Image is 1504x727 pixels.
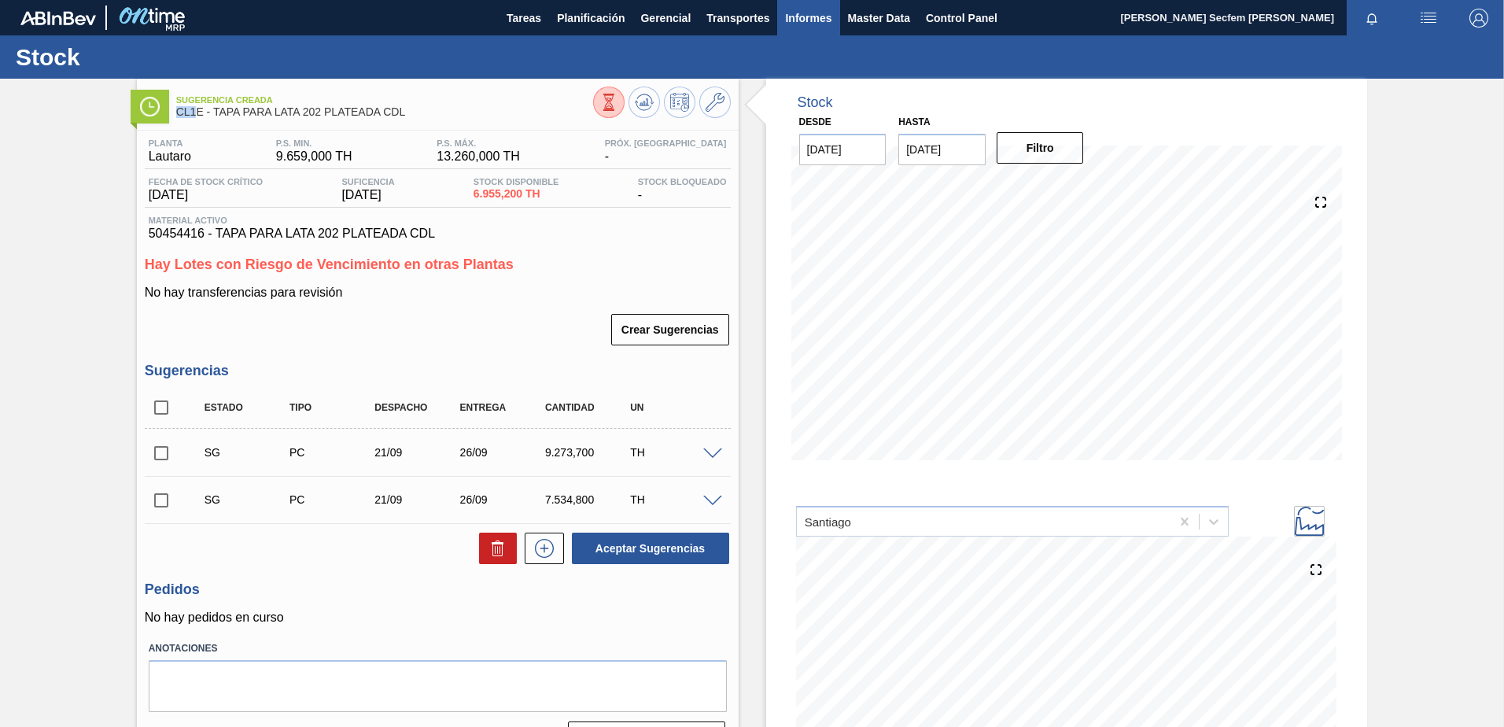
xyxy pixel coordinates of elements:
[201,446,296,459] div: Sugerencia creada
[145,256,514,272] span: Hay Lotes con Riesgo de Vencimiento en otras Plantas
[706,9,769,28] span: Transportes
[997,132,1084,164] button: Filtro
[601,138,731,164] div: -
[149,216,727,225] span: Material Activo
[799,134,887,165] input: dd/mm/yyyy
[848,9,910,28] span: Master Data
[926,9,997,28] span: Control Panel
[145,286,731,300] p: No hay transferencias para revisión
[798,94,833,111] div: Stock
[286,446,381,459] div: Orden de Compra
[456,402,551,413] div: Entrega
[541,446,636,459] div: 9.273,700
[276,149,352,164] span: 9.659,000 TH
[541,493,636,506] div: 7.534,800
[626,446,721,459] div: TH
[16,48,295,66] h1: Stock
[611,314,729,345] button: Crear Sugerencias
[557,9,625,28] span: Planificación
[149,149,191,164] span: Lautaro
[176,95,593,105] span: Sugerencia creada
[286,402,381,413] div: Tipo
[145,581,731,598] h3: Pedidos
[638,177,727,186] span: Stock Bloqueado
[1419,9,1438,28] img: userActions
[149,177,263,186] span: Fecha de Stock Crítico
[286,493,381,506] div: Orden de Compra
[664,87,695,118] button: Programar Stock
[471,533,517,564] div: Eliminar Sugerencias
[626,402,721,413] div: UN
[572,533,729,564] button: Aceptar Sugerencias
[564,531,731,566] div: Aceptar Sugerencias
[1469,9,1488,28] img: Logout
[593,87,625,118] button: Vista General de Stocks
[474,188,559,200] span: 6.955,200 TH
[541,402,636,413] div: Cantidad
[201,402,296,413] div: Estado
[898,134,986,165] input: dd/mm/yyyy
[145,363,731,379] h3: Sugerencias
[341,188,394,202] span: [DATE]
[456,493,551,506] div: 26/09/2025
[805,515,851,528] div: Santiago
[613,312,731,347] div: Crear Sugerencias
[699,87,731,118] button: Ir a Master Data / General
[370,446,466,459] div: 21/09/2025
[201,493,296,506] div: Sugerencia creada
[140,97,160,116] img: Ícone
[149,138,191,148] span: Planta
[474,177,559,186] span: Stock Disponible
[517,533,564,564] div: Nueva Sugerencia
[629,87,660,118] button: Actualizar Gráfico
[437,149,520,164] span: 13.260,000 TH
[20,11,96,25] img: TNhmsLtSVTkK8tSr43FrP2fwEKptu5GPRR3wAAAABJRU5ErkJggg==
[605,138,727,148] span: Próx. [GEOGRAPHIC_DATA]
[276,138,352,148] span: P.S. Min.
[370,493,466,506] div: 21/09/2025
[145,611,731,625] p: No hay pedidos en curso
[507,9,541,28] span: Tareas
[898,116,930,127] label: Hasta
[634,177,731,202] div: -
[370,402,466,413] div: Despacho
[626,493,721,506] div: TH
[799,116,831,127] label: Desde
[149,188,263,202] span: [DATE]
[341,177,394,186] span: Suficencia
[640,9,691,28] span: Gerencial
[149,227,727,241] span: 50454416 - TAPA PARA LATA 202 PLATEADA CDL
[176,106,593,118] span: CL1E - TAPA PARA LATA 202 PLATEADA CDL
[456,446,551,459] div: 26/09/2025
[785,9,831,28] span: Informes
[437,138,520,148] span: P.S. Máx.
[149,637,727,660] label: Anotaciones
[1347,7,1397,29] button: Notificaciones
